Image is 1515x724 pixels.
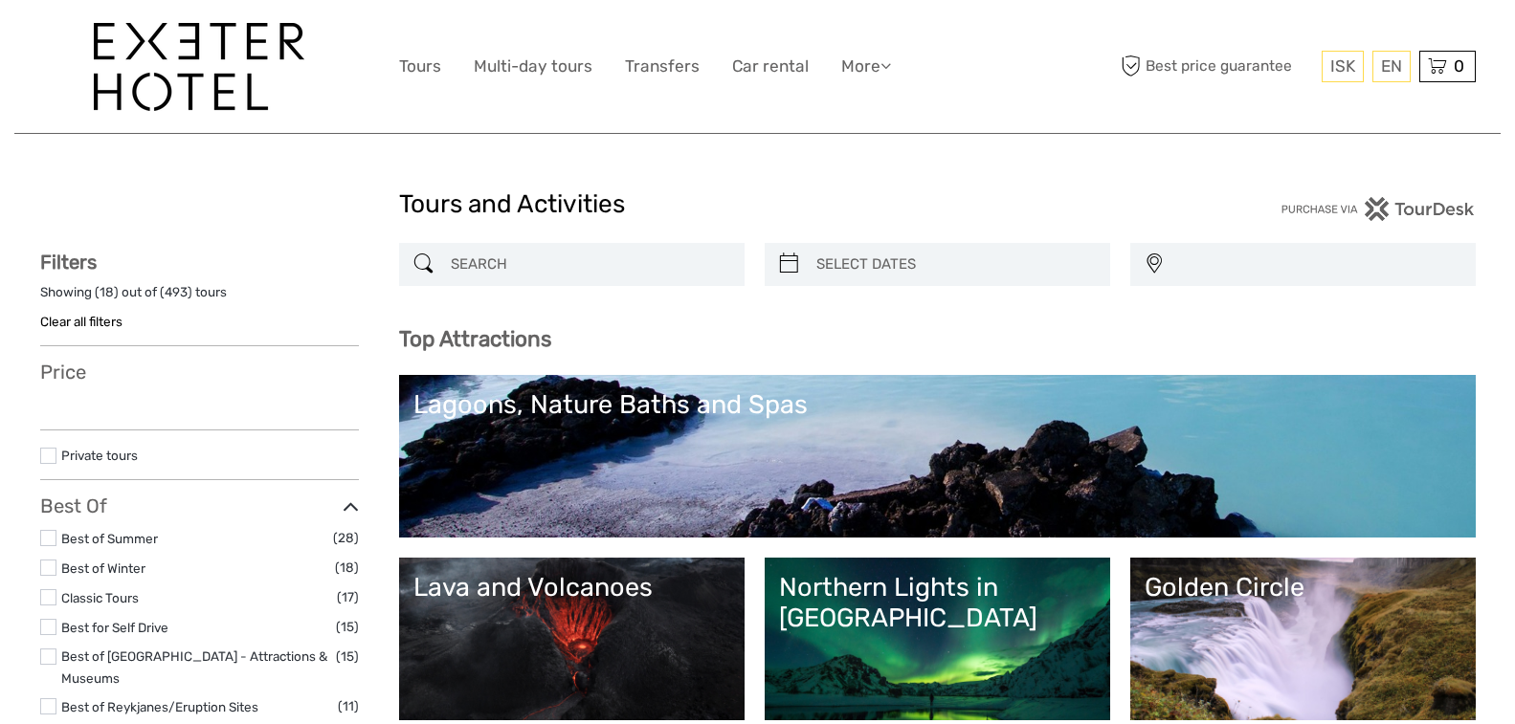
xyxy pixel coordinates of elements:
[399,189,1117,220] h1: Tours and Activities
[337,586,359,608] span: (17)
[338,695,359,717] span: (11)
[336,616,359,638] span: (15)
[1372,51,1411,82] div: EN
[399,326,551,352] b: Top Attractions
[779,572,1096,706] a: Northern Lights in [GEOGRAPHIC_DATA]
[165,283,188,301] label: 493
[333,527,359,549] span: (28)
[61,590,139,605] a: Classic Tours
[100,283,114,301] label: 18
[1451,56,1467,76] span: 0
[413,572,730,706] a: Lava and Volcanoes
[1330,56,1355,76] span: ISK
[474,53,592,80] a: Multi-day tours
[61,648,327,686] a: Best of [GEOGRAPHIC_DATA] - Attractions & Museums
[779,572,1096,634] div: Northern Lights in [GEOGRAPHIC_DATA]
[1145,572,1461,706] a: Golden Circle
[61,699,258,714] a: Best of Reykjanes/Eruption Sites
[443,248,735,281] input: SEARCH
[40,251,97,274] strong: Filters
[413,389,1461,420] div: Lagoons, Nature Baths and Spas
[61,448,138,463] a: Private tours
[413,572,730,603] div: Lava and Volcanoes
[40,314,123,329] a: Clear all filters
[399,53,441,80] a: Tours
[94,23,304,111] img: 1336-96d47ae6-54fc-4907-bf00-0fbf285a6419_logo_big.jpg
[40,361,359,384] h3: Price
[61,560,145,576] a: Best of Winter
[1145,572,1461,603] div: Golden Circle
[40,283,359,313] div: Showing ( ) out of ( ) tours
[335,557,359,579] span: (18)
[1281,197,1475,221] img: PurchaseViaTourDesk.png
[336,646,359,668] span: (15)
[732,53,809,80] a: Car rental
[40,494,359,517] h3: Best Of
[61,620,168,635] a: Best for Self Drive
[809,248,1101,281] input: SELECT DATES
[61,531,158,546] a: Best of Summer
[841,53,891,80] a: More
[625,53,700,80] a: Transfers
[413,389,1461,523] a: Lagoons, Nature Baths and Spas
[1117,51,1317,82] span: Best price guarantee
